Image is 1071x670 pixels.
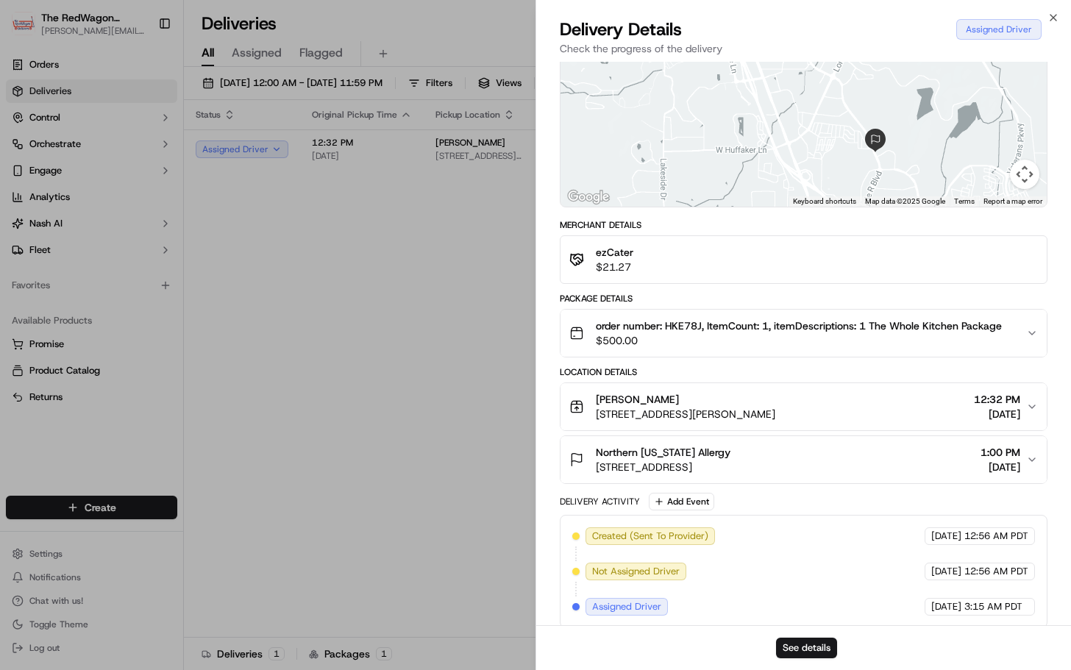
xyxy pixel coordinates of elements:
a: Report a map error [983,197,1042,205]
span: $500.00 [596,333,1002,348]
span: • [198,228,203,240]
span: [PERSON_NAME] [596,392,679,407]
div: 📗 [15,330,26,342]
span: Created (Sent To Provider) [592,530,708,543]
span: Map data ©2025 Google [865,197,945,205]
input: Got a question? Start typing here... [38,95,265,110]
a: 💻API Documentation [118,323,242,349]
div: We're available if you need us! [66,155,202,167]
span: [DATE] [931,565,961,578]
span: $21.27 [596,260,633,274]
p: Welcome 👋 [15,59,268,82]
button: Keyboard shortcuts [793,196,856,207]
button: Map camera controls [1010,160,1039,189]
div: Past conversations [15,191,99,203]
button: Add Event [649,493,714,510]
img: 1736555255976-a54dd68f-1ca7-489b-9aae-adbdc363a1c4 [29,229,41,240]
span: Delivery Details [560,18,682,41]
img: Joana Marie Avellanoza [15,214,38,238]
a: 📗Knowledge Base [9,323,118,349]
a: Powered byPylon [104,364,178,376]
span: [DATE] [974,407,1020,421]
button: [PERSON_NAME][STREET_ADDRESS][PERSON_NAME]12:32 PM[DATE] [561,383,1047,430]
span: Knowledge Base [29,329,113,343]
button: See all [228,188,268,206]
span: ezCater [596,245,633,260]
img: Google [564,188,613,207]
img: Nash [15,15,44,44]
span: 12:32 PM [974,392,1020,407]
span: • [198,268,203,279]
p: Check the progress of the delivery [560,41,1047,56]
span: [DATE] [206,268,236,279]
button: Northern [US_STATE] Allergy[STREET_ADDRESS]1:00 PM[DATE] [561,436,1047,483]
span: 12:56 AM PDT [964,530,1028,543]
div: Package Details [560,293,1047,304]
span: [PERSON_NAME] [PERSON_NAME] [46,228,195,240]
span: [DATE] [931,530,961,543]
span: Assigned Driver [592,600,661,613]
span: [DATE] [931,600,961,613]
span: 3:15 AM PDT [964,600,1022,613]
div: Location Details [560,366,1047,378]
span: Pylon [146,365,178,376]
button: Start new chat [250,145,268,163]
a: Open this area in Google Maps (opens a new window) [564,188,613,207]
img: Ericka Mae [15,254,38,277]
span: [DATE] [206,228,236,240]
span: order number: HKE78J, ItemCount: 1, itemDescriptions: 1 The Whole Kitchen Package [596,318,1002,333]
span: 12:56 AM PDT [964,565,1028,578]
button: order number: HKE78J, ItemCount: 1, itemDescriptions: 1 The Whole Kitchen Package$500.00 [561,310,1047,357]
span: [STREET_ADDRESS][PERSON_NAME] [596,407,775,421]
span: Not Assigned Driver [592,565,680,578]
a: Terms (opens in new tab) [954,197,975,205]
img: 1727276513143-84d647e1-66c0-4f92-a045-3c9f9f5dfd92 [31,140,57,167]
span: [DATE] [981,460,1020,474]
img: 1736555255976-a54dd68f-1ca7-489b-9aae-adbdc363a1c4 [15,140,41,167]
span: API Documentation [139,329,236,343]
button: See details [776,638,837,658]
div: Merchant Details [560,219,1047,231]
span: [PERSON_NAME] [PERSON_NAME] [46,268,195,279]
div: 💻 [124,330,136,342]
span: 1:00 PM [981,445,1020,460]
div: Start new chat [66,140,241,155]
span: Northern [US_STATE] Allergy [596,445,730,460]
div: Delivery Activity [560,496,640,507]
span: [STREET_ADDRESS] [596,460,730,474]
